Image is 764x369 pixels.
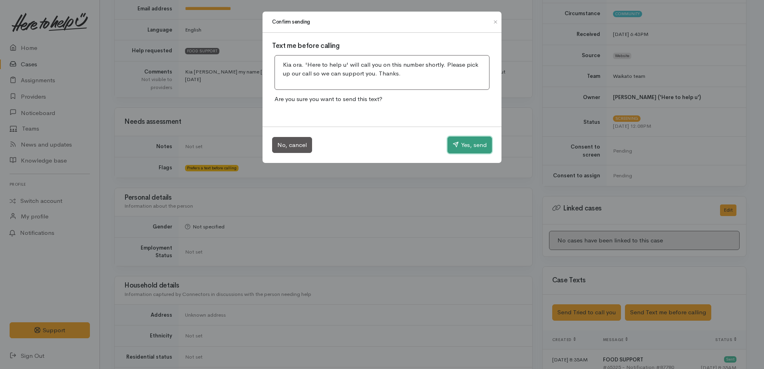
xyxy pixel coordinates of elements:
button: Close [489,17,502,27]
h3: Text me before calling [272,42,492,50]
p: Kia ora. 'Here to help u' will call you on this number shortly. Please pick up our call so we can... [283,60,481,78]
h1: Confirm sending [272,18,310,26]
button: Yes, send [448,137,492,153]
button: No, cancel [272,137,312,153]
p: Are you sure you want to send this text? [272,92,492,106]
